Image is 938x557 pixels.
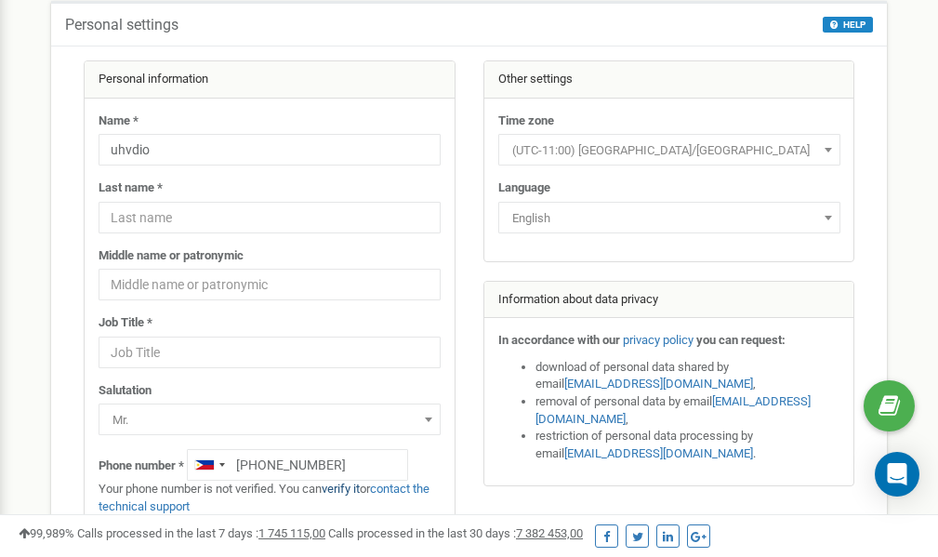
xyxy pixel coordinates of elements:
[498,333,620,347] strong: In accordance with our
[99,337,441,368] input: Job Title
[99,179,163,197] label: Last name *
[875,452,919,497] div: Open Intercom Messenger
[19,526,74,540] span: 99,989%
[258,526,325,540] u: 1 745 115,00
[328,526,583,540] span: Calls processed in the last 30 days :
[99,458,184,475] label: Phone number *
[484,282,854,319] div: Information about data privacy
[99,382,152,400] label: Salutation
[535,394,811,426] a: [EMAIL_ADDRESS][DOMAIN_NAME]
[105,407,434,433] span: Mr.
[99,481,441,515] p: Your phone number is not verified. You can or
[696,333,786,347] strong: you can request:
[85,61,455,99] div: Personal information
[505,138,834,164] span: (UTC-11:00) Pacific/Midway
[535,393,840,428] li: removal of personal data by email ,
[498,179,550,197] label: Language
[99,202,441,233] input: Last name
[505,206,834,232] span: English
[516,526,583,540] u: 7 382 453,00
[187,449,408,481] input: +1-800-555-55-55
[99,269,441,300] input: Middle name or patronymic
[535,359,840,393] li: download of personal data shared by email ,
[99,247,244,265] label: Middle name or patronymic
[498,202,840,233] span: English
[535,428,840,462] li: restriction of personal data processing by email .
[498,113,554,130] label: Time zone
[564,377,753,391] a: [EMAIL_ADDRESS][DOMAIN_NAME]
[623,333,694,347] a: privacy policy
[99,482,429,513] a: contact the technical support
[564,446,753,460] a: [EMAIL_ADDRESS][DOMAIN_NAME]
[99,404,441,435] span: Mr.
[498,134,840,166] span: (UTC-11:00) Pacific/Midway
[99,314,152,332] label: Job Title *
[484,61,854,99] div: Other settings
[322,482,360,496] a: verify it
[188,450,231,480] div: Telephone country code
[99,134,441,166] input: Name
[99,113,139,130] label: Name *
[77,526,325,540] span: Calls processed in the last 7 days :
[65,17,178,33] h5: Personal settings
[823,17,873,33] button: HELP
